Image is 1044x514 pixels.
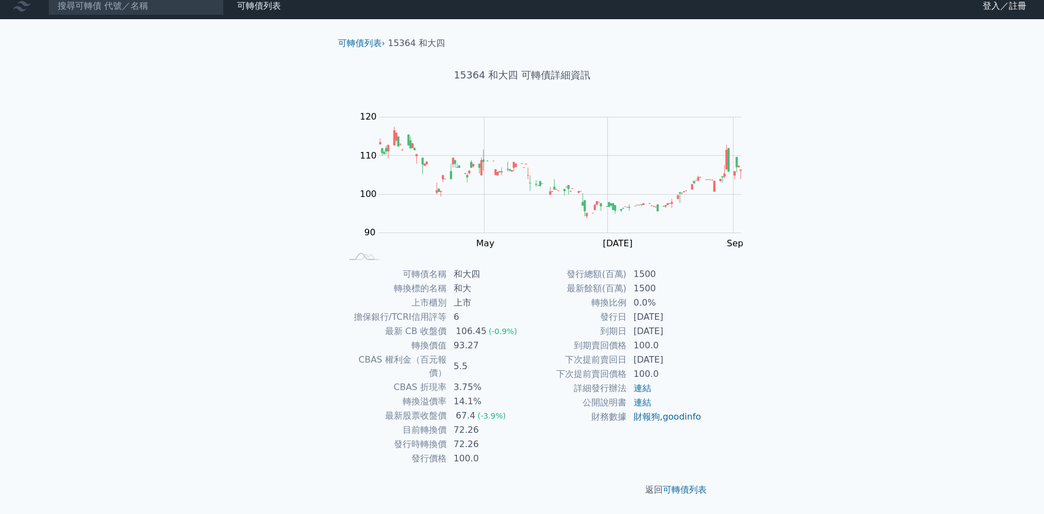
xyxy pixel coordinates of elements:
td: 上市 [447,296,522,310]
td: 公開說明書 [522,396,627,410]
td: 財務數據 [522,410,627,424]
td: 發行日 [522,310,627,324]
td: , [627,410,702,424]
tspan: [DATE] [603,238,633,248]
td: 和大四 [447,267,522,281]
td: 上市櫃別 [342,296,447,310]
td: [DATE] [627,310,702,324]
td: 發行時轉換價 [342,437,447,451]
div: 106.45 [454,325,489,338]
td: 發行總額(百萬) [522,267,627,281]
a: 可轉債列表 [663,484,707,495]
tspan: Sep [727,238,743,248]
td: 1500 [627,267,702,281]
td: 到期日 [522,324,627,338]
td: 擔保銀行/TCRI信用評等 [342,310,447,324]
td: 72.26 [447,423,522,437]
tspan: 120 [360,111,377,122]
td: [DATE] [627,353,702,367]
td: 目前轉換價 [342,423,447,437]
td: 轉換比例 [522,296,627,310]
td: 最新餘額(百萬) [522,281,627,296]
span: (-0.9%) [489,327,517,336]
p: 返回 [329,483,715,496]
div: 67.4 [454,409,478,422]
a: 可轉債列表 [237,1,281,11]
td: 下次提前賣回價格 [522,367,627,381]
a: 連結 [634,383,651,393]
td: 可轉債名稱 [342,267,447,281]
td: CBAS 折現率 [342,380,447,394]
td: 到期賣回價格 [522,338,627,353]
td: 最新 CB 收盤價 [342,324,447,338]
tspan: 110 [360,150,377,161]
td: 6 [447,310,522,324]
td: 100.0 [627,367,702,381]
a: goodinfo [663,411,701,422]
td: 最新股票收盤價 [342,409,447,423]
td: 100.0 [447,451,522,466]
li: › [338,37,385,50]
h1: 15364 和大四 可轉債詳細資訊 [329,67,715,83]
td: 5.5 [447,353,522,380]
td: 詳細發行辦法 [522,381,627,396]
td: 發行價格 [342,451,447,466]
a: 可轉債列表 [338,38,382,48]
td: 轉換溢價率 [342,394,447,409]
td: 14.1% [447,394,522,409]
td: 1500 [627,281,702,296]
td: 72.26 [447,437,522,451]
tspan: 100 [360,189,377,199]
tspan: 90 [364,227,375,238]
td: 和大 [447,281,522,296]
td: CBAS 權利金（百元報價） [342,353,447,380]
td: 轉換價值 [342,338,447,353]
td: 轉換標的名稱 [342,281,447,296]
tspan: May [476,238,494,248]
td: [DATE] [627,324,702,338]
span: (-3.9%) [477,411,506,420]
td: 93.27 [447,338,522,353]
li: 15364 和大四 [388,37,445,50]
g: Chart [354,111,758,270]
a: 財報狗 [634,411,660,422]
a: 連結 [634,397,651,408]
td: 下次提前賣回日 [522,353,627,367]
td: 100.0 [627,338,702,353]
td: 3.75% [447,380,522,394]
td: 0.0% [627,296,702,310]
